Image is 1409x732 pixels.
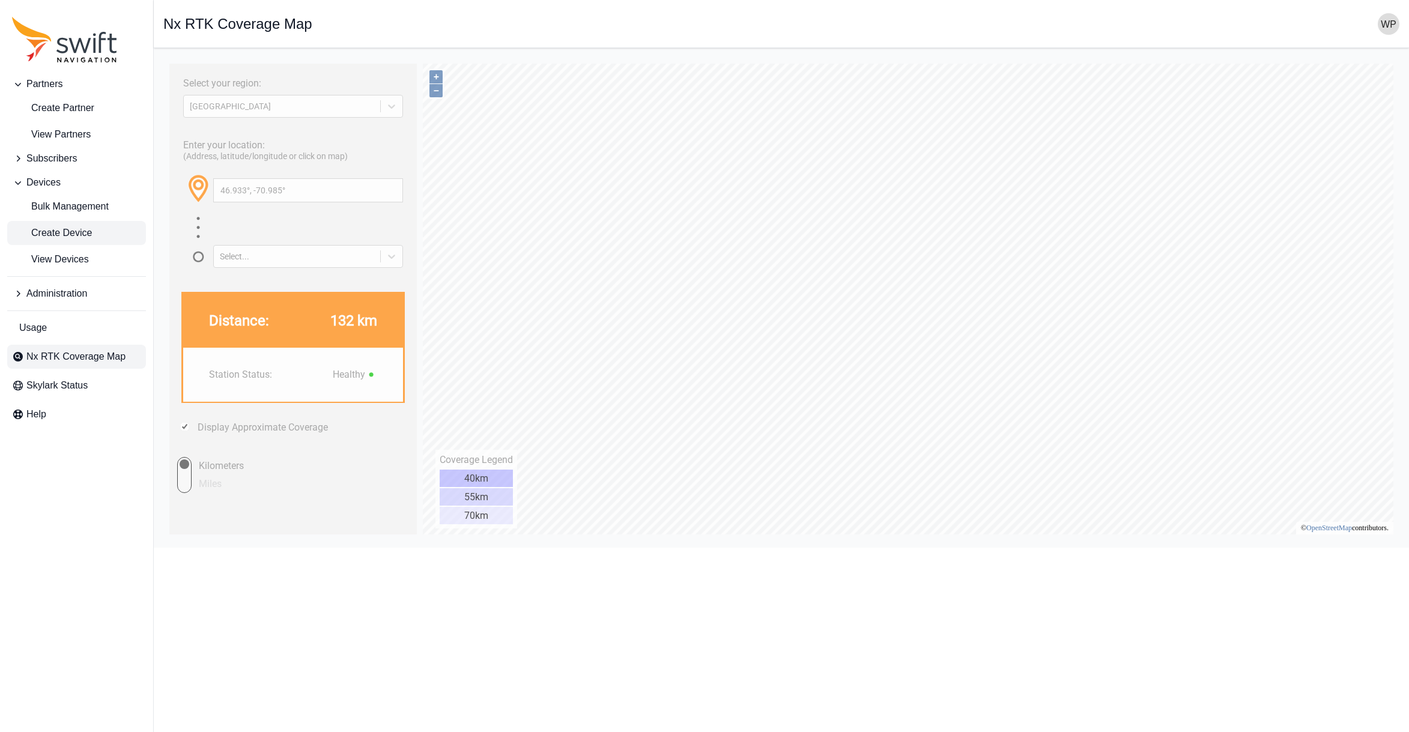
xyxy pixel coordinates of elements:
span: Skylark Status [26,378,88,393]
a: Help [7,402,146,426]
button: + [266,13,279,26]
span: Help [26,407,46,422]
label: Display Approximate Coverage [34,364,165,375]
span: Healthy [169,311,214,323]
a: View Partners [7,123,146,147]
h1: Nx RTK Coverage Map [163,17,312,31]
span: View Devices [12,252,89,267]
span: Usage [19,321,47,335]
span: Subscribers [26,151,77,166]
span: Nx RTK Coverage Map [26,349,126,364]
span: Devices [26,175,61,190]
label: Station Status: [46,311,238,323]
button: Devices [7,171,146,195]
span: Bulk Management [12,199,109,214]
span: View Partners [12,127,91,142]
a: Usage [7,316,146,340]
span: Administration [26,286,87,301]
div: 40km [276,412,350,429]
div: 55km [276,431,350,448]
span: Partners [26,77,62,91]
img: FsbBQtsWpfYTG4AAAAASUVORK5CYII= [202,311,214,323]
button: – [266,26,279,40]
span: 132 km [167,255,214,271]
span: Create Partner [12,101,94,115]
button: Administration [7,282,146,306]
img: user photo [1378,13,1399,35]
a: Nx RTK Coverage Map [7,345,146,369]
div: Coverage Legend [276,396,350,408]
a: OpenStreetMap [1143,466,1189,474]
button: Partners [7,72,146,96]
span: Create Device [12,226,92,240]
a: View Devices [7,247,146,271]
a: Bulk Management [7,195,146,219]
label: Kilometers [28,399,76,417]
iframe: RTK Map [163,58,1399,538]
a: Skylark Status [7,374,146,398]
li: © contributors. [1138,466,1225,474]
div: 70km [276,449,350,467]
button: Subscribers [7,147,146,171]
a: Create Device [7,221,146,245]
a: create-partner [7,96,146,120]
label: Miles [28,417,76,435]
